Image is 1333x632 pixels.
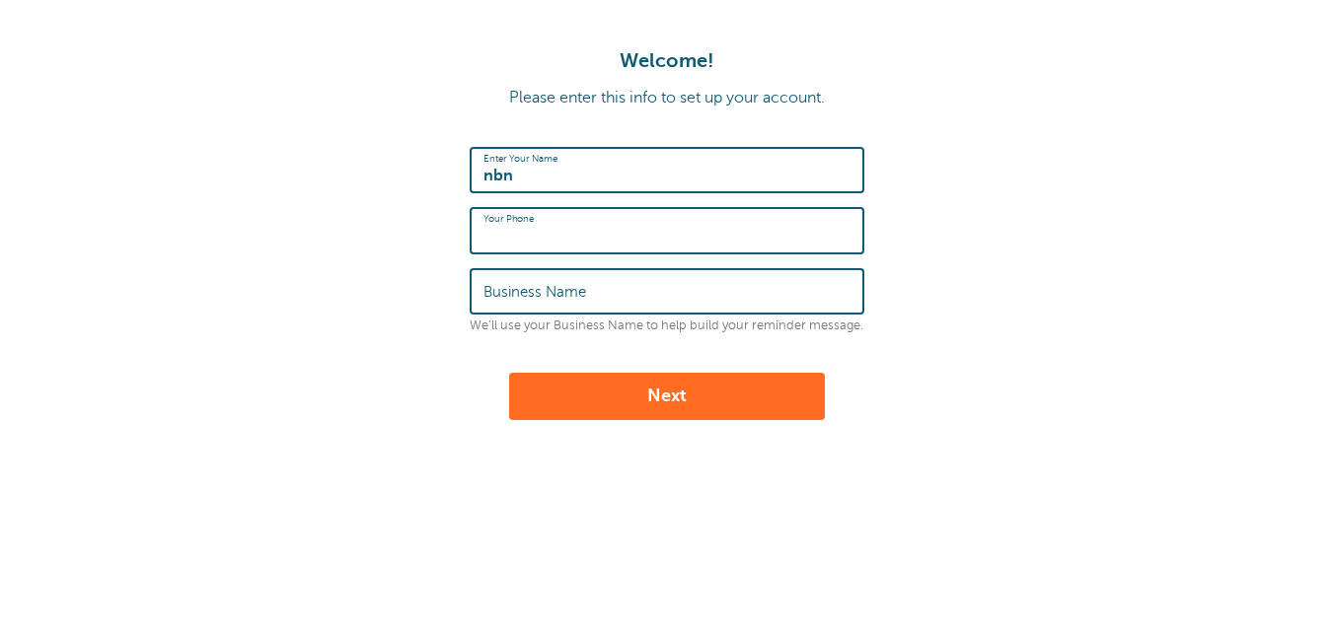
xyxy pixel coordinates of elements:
[483,213,534,225] label: Your Phone
[20,49,1313,73] h1: Welcome!
[483,283,586,301] label: Business Name
[470,318,864,333] p: We'll use your Business Name to help build your reminder message.
[509,373,825,420] button: Next
[20,89,1313,107] p: Please enter this info to set up your account.
[483,153,557,165] label: Enter Your Name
